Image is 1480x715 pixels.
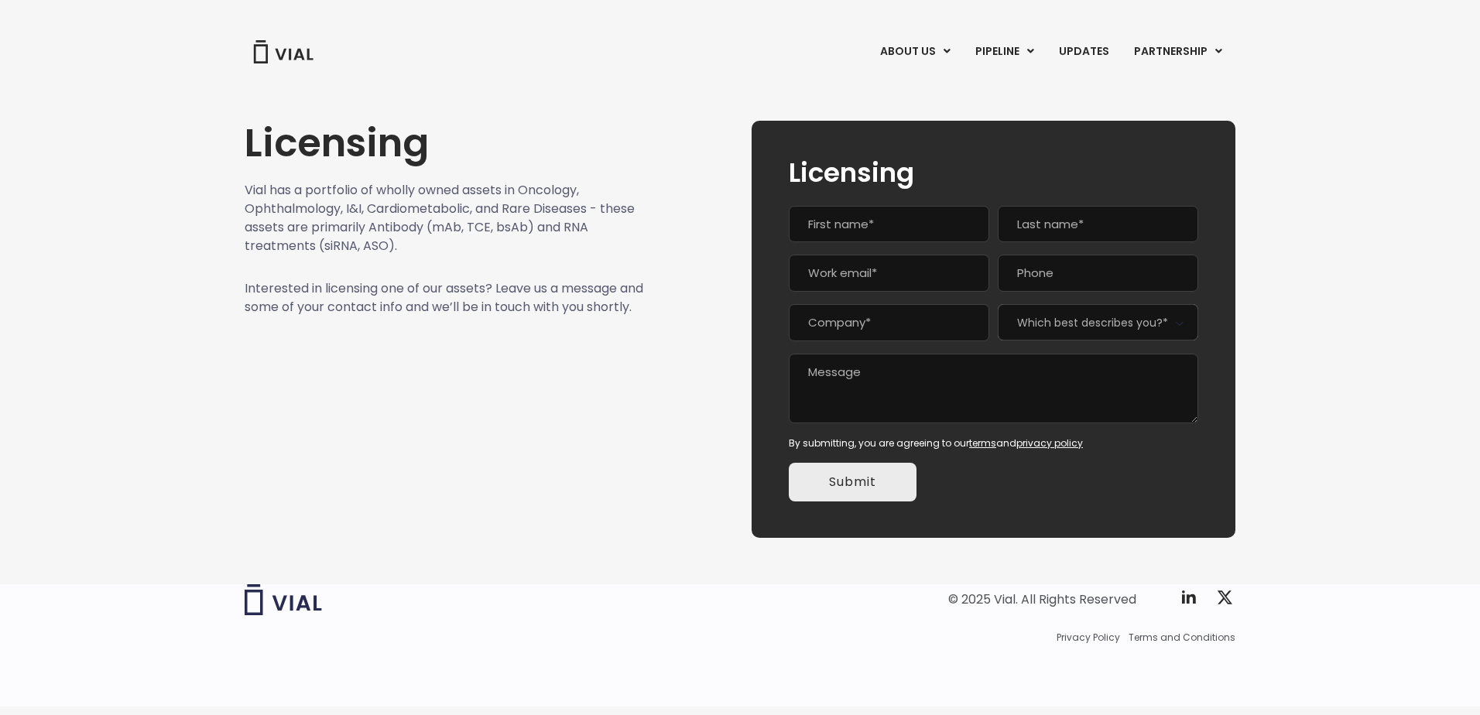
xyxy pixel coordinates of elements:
[789,206,989,243] input: First name*
[868,39,962,65] a: ABOUT USMenu Toggle
[1129,631,1235,645] a: Terms and Conditions
[789,436,1198,450] div: By submitting, you are agreeing to our and
[998,304,1198,340] span: Which best describes you?*
[789,158,1198,187] h2: Licensing
[969,436,996,450] a: terms
[963,39,1046,65] a: PIPELINEMenu Toggle
[789,304,989,341] input: Company*
[1016,436,1083,450] a: privacy policy
[1122,39,1235,65] a: PARTNERSHIPMenu Toggle
[998,206,1198,243] input: Last name*
[245,121,644,166] h1: Licensing
[789,255,989,292] input: Work email*
[948,591,1136,608] div: © 2025 Vial. All Rights Reserved
[245,181,644,255] p: Vial has a portfolio of wholly owned assets in Oncology, Ophthalmology, I&I, Cardiometabolic, and...
[789,463,916,501] input: Submit
[245,584,322,615] img: Vial logo wih "Vial" spelled out
[245,279,644,316] p: Interested in licensing one of our assets? Leave us a message and some of your contact info and w...
[252,40,314,63] img: Vial Logo
[1047,39,1121,65] a: UPDATES
[1057,631,1120,645] a: Privacy Policy
[998,255,1198,292] input: Phone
